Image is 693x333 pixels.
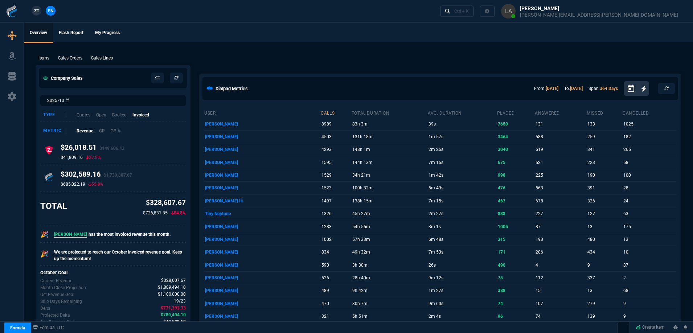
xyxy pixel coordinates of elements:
[205,170,319,180] p: [PERSON_NAME]
[24,23,53,43] a: Overview
[623,119,675,129] p: 1025
[536,157,585,168] p: 521
[77,112,90,118] p: Quotes
[321,285,350,296] p: 489
[321,144,350,155] p: 4293
[321,273,350,283] p: 526
[321,299,350,309] p: 470
[428,273,495,283] p: 9m 12s
[498,170,533,180] p: 998
[536,132,585,142] p: 588
[428,234,495,244] p: 6m 48s
[352,311,426,321] p: 5h 51m
[352,273,426,283] p: 28h 40m
[633,322,668,333] a: Create Item
[40,277,72,284] p: Revenue for Oct.
[352,285,426,296] p: 9h 42m
[623,144,675,155] p: 265
[428,196,495,206] p: 7m 15s
[352,234,426,244] p: 57h 33m
[321,260,350,270] p: 590
[89,23,126,43] a: My Progress
[536,247,585,257] p: 206
[536,311,585,321] p: 74
[158,291,186,298] span: Company Revenue Goal for Oct.
[54,231,171,238] p: has the most invoiced revenue this month.
[40,312,70,318] p: The difference between the current month's Revenue goal and projected month-end.
[40,249,48,259] p: 🎉
[536,209,585,219] p: 227
[587,285,621,296] p: 13
[587,157,621,168] p: 223
[536,299,585,309] p: 107
[320,107,351,118] th: calls
[157,318,186,325] p: spec.value
[428,132,495,142] p: 1m 57s
[586,107,622,118] th: missed
[587,311,621,321] p: 139
[321,119,350,129] p: 8989
[205,247,319,257] p: [PERSON_NAME]
[96,112,106,118] p: Open
[587,132,621,142] p: 259
[352,222,426,232] p: 54h 55m
[428,157,495,168] p: 7m 15s
[321,157,350,168] p: 1595
[205,183,319,193] p: [PERSON_NAME]
[428,285,495,296] p: 1m 27s
[623,260,675,270] p: 87
[151,291,186,298] p: spec.value
[428,311,495,321] p: 2m 4s
[352,132,426,142] p: 131h 18m
[623,157,675,168] p: 58
[498,260,533,270] p: 490
[622,107,677,118] th: cancelled
[40,298,82,305] p: Out of 23 ship days in Oct - there are 19 remaining.
[536,196,585,206] p: 678
[498,183,533,193] p: 476
[352,170,426,180] p: 34h 21m
[627,83,641,94] button: Open calendar
[498,311,533,321] p: 96
[497,107,535,118] th: placed
[428,119,495,129] p: 39s
[204,107,320,118] th: user
[321,170,350,180] p: 1529
[536,144,585,155] p: 619
[111,128,121,134] p: GP %
[205,234,319,244] p: [PERSON_NAME]
[205,132,319,142] p: [PERSON_NAME]
[498,273,533,283] p: 75
[86,155,101,160] p: 37.8%
[205,311,319,321] p: [PERSON_NAME]
[154,312,186,318] p: spec.value
[498,234,533,244] p: 315
[40,270,186,276] h6: October Goal
[587,170,621,180] p: 190
[498,144,533,155] p: 3040
[155,277,186,284] p: spec.value
[154,305,186,312] p: spec.value
[91,55,113,61] p: Sales Lines
[143,198,186,208] p: $328,607.67
[167,298,186,305] p: spec.value
[623,273,675,283] p: 2
[546,86,558,91] a: [DATE]
[587,222,621,232] p: 13
[40,305,50,312] p: The difference between the current month's Revenue and the goal.
[352,183,426,193] p: 100h 32m
[428,144,495,155] p: 2m 26s
[54,249,186,262] p: We are projected to reach our October invoiced revenue goal. Keep up the momentum!
[498,299,533,309] p: 74
[48,8,53,14] span: FN
[428,260,495,270] p: 26s
[587,247,621,257] p: 434
[536,273,585,283] p: 112
[587,209,621,219] p: 127
[43,128,66,134] div: Metric
[321,311,350,321] p: 321
[143,210,168,216] p: $726,831.35
[43,75,83,82] h5: Company Sales
[161,277,186,284] span: Revenue for Oct.
[352,260,426,270] p: 3h 30m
